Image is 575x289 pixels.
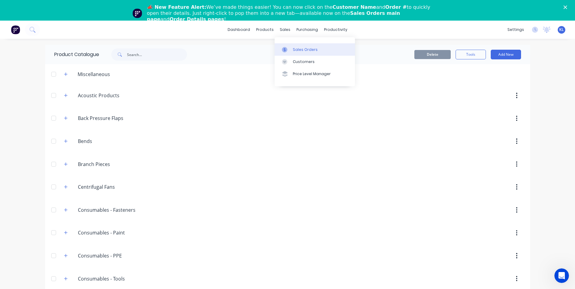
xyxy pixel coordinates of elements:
[456,50,486,59] button: Tools
[127,48,187,61] input: Search...
[132,8,142,18] img: Profile image for Team
[78,229,150,236] input: Enter category name
[253,25,277,34] div: products
[563,5,570,9] div: Close
[275,68,355,80] a: Price Level Manager
[491,50,521,59] button: Add New
[78,92,150,99] input: Enter category name
[78,183,150,191] input: Enter category name
[147,10,400,22] b: Sales Orders main page
[275,43,355,55] a: Sales Orders
[147,4,206,10] b: 📣 New Feature Alert:
[293,47,318,52] div: Sales Orders
[385,4,407,10] b: Order #
[73,71,115,78] div: Miscellaneous
[147,4,433,22] div: We’ve made things easier! You can now click on the and to quickly open their details. Just right-...
[275,56,355,68] a: Customers
[78,252,150,259] input: Enter category name
[414,50,451,59] button: Delete
[559,27,564,32] span: KL
[78,275,150,282] input: Enter category name
[78,115,150,122] input: Enter category name
[504,25,527,34] div: settings
[554,268,569,283] iframe: Intercom live chat
[78,138,150,145] input: Enter category name
[78,206,150,214] input: Enter category name
[321,25,350,34] div: productivity
[293,71,331,77] div: Price Level Manager
[78,161,150,168] input: Enter category name
[277,25,293,34] div: sales
[293,59,315,65] div: Customers
[293,25,321,34] div: purchasing
[225,25,253,34] a: dashboard
[11,25,20,34] img: Factory
[333,4,376,10] b: Customer Name
[169,16,224,22] b: Order Details pages
[45,45,99,64] div: Product Catalogue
